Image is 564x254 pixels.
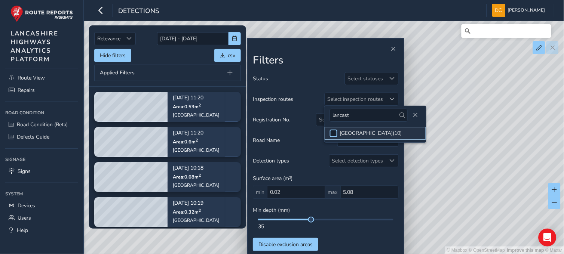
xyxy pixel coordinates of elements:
span: Detections [118,6,159,17]
div: System [5,188,78,199]
div: Select statuses [345,72,386,85]
a: Signs [5,165,78,177]
span: max [325,186,340,199]
div: Open Intercom Messenger [539,229,557,247]
div: 35 [258,223,393,230]
span: Registration No. [253,116,290,123]
sup: 2 [199,207,201,213]
span: [PERSON_NAME] [508,4,545,17]
span: Inspection routes [253,96,293,103]
a: Road Condition (Beta) [5,118,78,131]
span: Area: 0.68 m [173,174,201,180]
div: [GEOGRAPHIC_DATA] ( 10 ) [340,130,402,137]
img: diamond-layout [492,4,505,17]
span: Road Name [253,137,280,144]
span: Repairs [18,87,35,94]
span: Help [17,227,28,234]
sup: 2 [199,172,201,178]
button: Disable exclusion areas [253,238,318,251]
div: [GEOGRAPHIC_DATA] [173,112,220,118]
h2: Filters [253,54,399,67]
span: Users [18,214,31,222]
span: Devices [18,202,35,209]
span: min [253,186,267,199]
span: Relevance [95,32,123,45]
a: Devices [5,199,78,212]
p: [DATE] 11:20 [173,130,220,136]
a: Users [5,212,78,224]
button: Close [388,44,399,54]
p: [DATE] 10:18 [173,165,220,171]
p: [DATE] 10:19 [173,201,220,206]
input: 0 [267,186,325,199]
div: [GEOGRAPHIC_DATA] [173,217,220,223]
div: Signage [5,154,78,165]
a: Defects Guide [5,131,78,143]
div: [GEOGRAPHIC_DATA] [173,182,220,188]
span: Signs [18,168,31,175]
span: Defects Guide [17,133,49,140]
button: [PERSON_NAME] [492,4,548,17]
img: rr logo [10,5,73,22]
button: Hide filters [94,49,131,62]
span: Area: 0.6 m [173,139,198,145]
div: Select detection types [329,155,386,167]
button: Close [410,110,421,120]
span: Applied Filters [100,70,135,75]
span: Detection types [253,157,289,164]
div: Select registration numbers [316,114,386,126]
div: Select inspection routes [325,93,386,105]
span: Min depth (mm) [253,207,290,214]
div: Road Condition [5,107,78,118]
span: Surface area (m²) [253,175,292,182]
button: csv [214,49,241,62]
sup: 2 [199,102,201,108]
span: Area: 0.32 m [173,209,201,215]
span: csv [228,52,235,59]
p: [DATE] 11:20 [173,95,220,100]
span: Road Condition (Beta) [17,121,68,128]
div: Sort by Date [123,32,135,45]
a: Help [5,224,78,236]
a: Route View [5,72,78,84]
a: Repairs [5,84,78,96]
span: Status [253,75,268,82]
span: Area: 0.53 m [173,103,201,110]
input: Search [462,24,551,38]
div: [GEOGRAPHIC_DATA] [173,147,220,153]
sup: 2 [196,137,198,143]
span: LANCASHIRE HIGHWAYS ANALYTICS PLATFORM [10,29,58,63]
input: 0 [340,186,399,199]
span: Route View [18,74,45,81]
